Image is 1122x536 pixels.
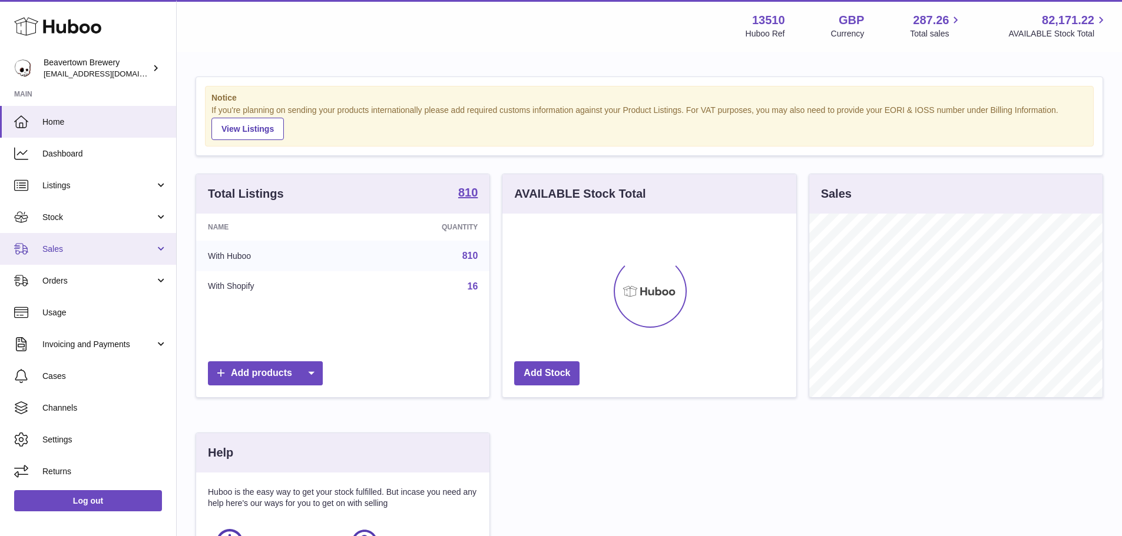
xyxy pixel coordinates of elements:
[208,445,233,461] h3: Help
[14,490,162,511] a: Log out
[458,187,478,201] a: 810
[752,12,785,28] strong: 13510
[42,148,167,159] span: Dashboard
[42,180,155,191] span: Listings
[42,466,167,477] span: Returns
[462,251,478,261] a: 810
[42,307,167,318] span: Usage
[211,118,284,140] a: View Listings
[821,186,852,202] h3: Sales
[831,28,865,39] div: Currency
[14,59,32,77] img: internalAdmin-13510@internal.huboo.com
[746,28,785,39] div: Huboo Ref
[208,361,323,385] a: Add products
[211,105,1087,140] div: If you're planning on sending your products internationally please add required customs informati...
[42,275,155,287] span: Orders
[910,12,962,39] a: 287.26 Total sales
[44,57,150,79] div: Beavertown Brewery
[196,271,355,302] td: With Shopify
[42,212,155,223] span: Stock
[913,12,949,28] span: 287.26
[42,402,167,414] span: Channels
[42,371,167,382] span: Cases
[196,241,355,271] td: With Huboo
[355,214,490,241] th: Quantity
[468,281,478,291] a: 16
[42,116,167,128] span: Home
[42,434,167,445] span: Settings
[514,186,646,202] h3: AVAILABLE Stock Total
[514,361,580,385] a: Add Stock
[839,12,864,28] strong: GBP
[1042,12,1094,28] span: 82,171.22
[208,186,284,202] h3: Total Listings
[910,28,962,39] span: Total sales
[1008,28,1108,39] span: AVAILABLE Stock Total
[196,214,355,241] th: Name
[458,187,478,198] strong: 810
[208,487,478,509] p: Huboo is the easy way to get your stock fulfilled. But incase you need any help here's our ways f...
[44,69,173,78] span: [EMAIL_ADDRESS][DOMAIN_NAME]
[42,339,155,350] span: Invoicing and Payments
[211,92,1087,104] strong: Notice
[42,244,155,255] span: Sales
[1008,12,1108,39] a: 82,171.22 AVAILABLE Stock Total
